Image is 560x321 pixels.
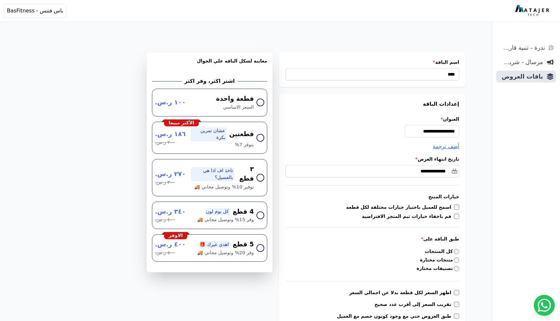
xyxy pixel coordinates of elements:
button: أضف ترجمة [433,143,459,151]
span: بتوفر 7% [235,141,254,149]
button: باس فتنس - BasFitness [4,4,66,18]
label: قم باخفاء خيارات ثيم المتجر الافتراضية [362,213,454,220]
span: ١٠٠ ر.س. [155,98,186,107]
label: اظهر السعر لكل قطعة بدلا عن اجمالي السعر [349,289,454,296]
span: 5 قطع [233,240,254,249]
span: أضف ترجمة [433,143,459,150]
span: ندرة - تنبية قارب علي النفاذ [499,43,545,52]
div: الأكثر مبيعا [164,119,199,127]
div: الاوفر [164,232,187,239]
label: تاريخ انتهاء العرض [286,156,459,162]
span: السعر الاساسي [223,104,254,111]
label: العنوان [286,116,459,122]
span: قطعة واحدة [216,94,254,104]
h2: اشتر اكثر، وفر اكثر [184,77,234,85]
h3: معاينة لشكل الباقه علي الجوال [152,58,267,72]
input: كل المنتجات [454,249,459,254]
span: ٤٠٠ ر.س. [155,216,175,223]
span: ٤٠٠ ر.س. [155,240,186,249]
span: تاخذ اف اذا هي بالغسيل؟ [191,167,234,181]
span: اهدي غيرك 🎁 [198,241,230,248]
span: ٣٠٠ ر.س. [155,179,175,186]
input: منتجات مختارة [454,258,459,263]
input: تصنيفات مختارة [454,266,459,271]
label: تقريب السعر إلى أقرب عدد صحيح [374,301,454,308]
span: ١٨٦ ر.س. [155,130,186,139]
label: تصنيفات مختارة [417,265,459,272]
label: اسم الباقة [286,59,459,65]
span: ٣ قطع [237,165,254,184]
span: كل يوم لون [205,208,230,215]
span: ٢٠٠ ر.س. [155,139,175,146]
span: باس فتنس - BasFitness [7,7,63,15]
span: 4 قطع [233,207,254,217]
label: طبق العروض حتي مع وجود كوبون خصم مع العميل [337,313,454,319]
span: وفر 20% وتوصيل مجاني 🚚 [197,249,254,257]
span: باقات العروض [499,72,543,81]
h3: خيارات المنتج [286,193,459,200]
span: مرسال - شريط دعاية [499,58,543,67]
span: ٥٠٠ ر.س. [155,249,175,257]
span: وفر 15% وتوصيل مجاني 🚚 [197,216,254,223]
span: قطعتين [229,130,254,139]
span: ٢٧٠ ر.س. [155,169,186,179]
label: منتجات مختارة [420,257,459,263]
span: توفير 10% وتوصيل مجاني 🚚 [194,184,254,191]
span: ٣٤٠ ر.س. [155,207,186,217]
label: اسمح للعميل باختيار خيارات مختلفة لكل قطعة [346,204,454,210]
img: MatajerTech Logo [515,5,551,17]
label: طبق الباقة على [286,236,459,242]
h3: إعدادات الباقة [286,100,459,108]
span: عشان تمرين بكرة [191,127,227,141]
label: كل المنتجات [425,248,459,255]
